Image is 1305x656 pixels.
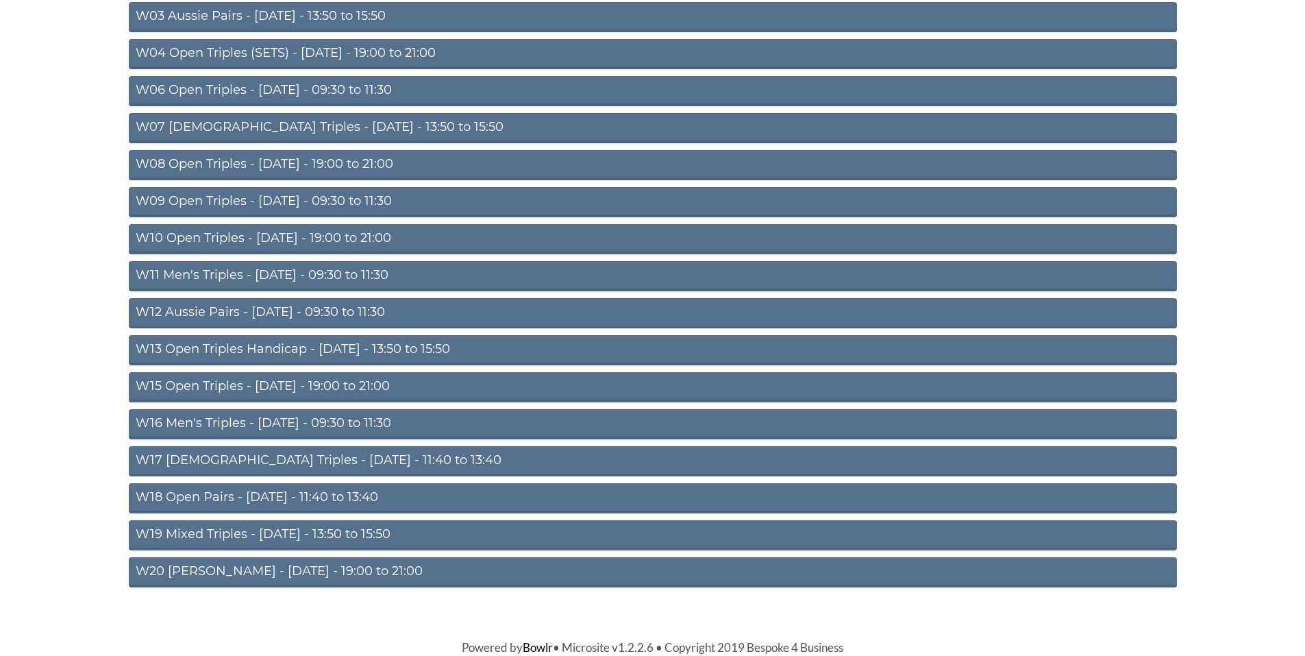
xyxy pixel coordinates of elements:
a: W12 Aussie Pairs - [DATE] - 09:30 to 11:30 [129,298,1177,328]
a: W07 [DEMOGRAPHIC_DATA] Triples - [DATE] - 13:50 to 15:50 [129,113,1177,143]
a: W10 Open Triples - [DATE] - 19:00 to 21:00 [129,224,1177,254]
a: Bowlr [523,640,553,655]
a: W20 [PERSON_NAME] - [DATE] - 19:00 to 21:00 [129,557,1177,587]
a: W19 Mixed Triples - [DATE] - 13:50 to 15:50 [129,520,1177,550]
a: W15 Open Triples - [DATE] - 19:00 to 21:00 [129,372,1177,402]
a: W04 Open Triples (SETS) - [DATE] - 19:00 to 21:00 [129,39,1177,69]
a: W11 Men's Triples - [DATE] - 09:30 to 11:30 [129,261,1177,291]
a: W18 Open Pairs - [DATE] - 11:40 to 13:40 [129,483,1177,513]
a: W09 Open Triples - [DATE] - 09:30 to 11:30 [129,187,1177,217]
a: W17 [DEMOGRAPHIC_DATA] Triples - [DATE] - 11:40 to 13:40 [129,446,1177,476]
a: W06 Open Triples - [DATE] - 09:30 to 11:30 [129,76,1177,106]
a: W16 Men's Triples - [DATE] - 09:30 to 11:30 [129,409,1177,439]
a: W08 Open Triples - [DATE] - 19:00 to 21:00 [129,150,1177,180]
span: Powered by • Microsite v1.2.2.6 • Copyright 2019 Bespoke 4 Business [462,640,843,655]
a: W03 Aussie Pairs - [DATE] - 13:50 to 15:50 [129,2,1177,32]
a: W13 Open Triples Handicap - [DATE] - 13:50 to 15:50 [129,335,1177,365]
